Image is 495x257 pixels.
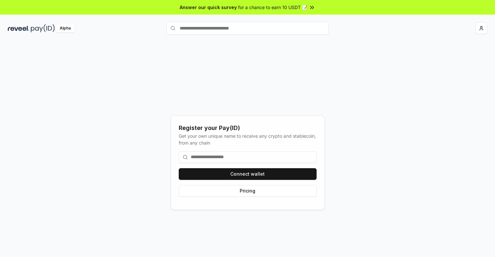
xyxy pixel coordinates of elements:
img: reveel_dark [8,24,30,32]
button: Connect wallet [179,168,317,180]
span: for a chance to earn 10 USDT 📝 [238,4,308,11]
span: Answer our quick survey [180,4,237,11]
div: Get your own unique name to receive any crypto and stablecoin, from any chain [179,133,317,146]
img: pay_id [31,24,55,32]
div: Register your Pay(ID) [179,123,317,133]
button: Pricing [179,185,317,197]
div: Alpha [56,24,74,32]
